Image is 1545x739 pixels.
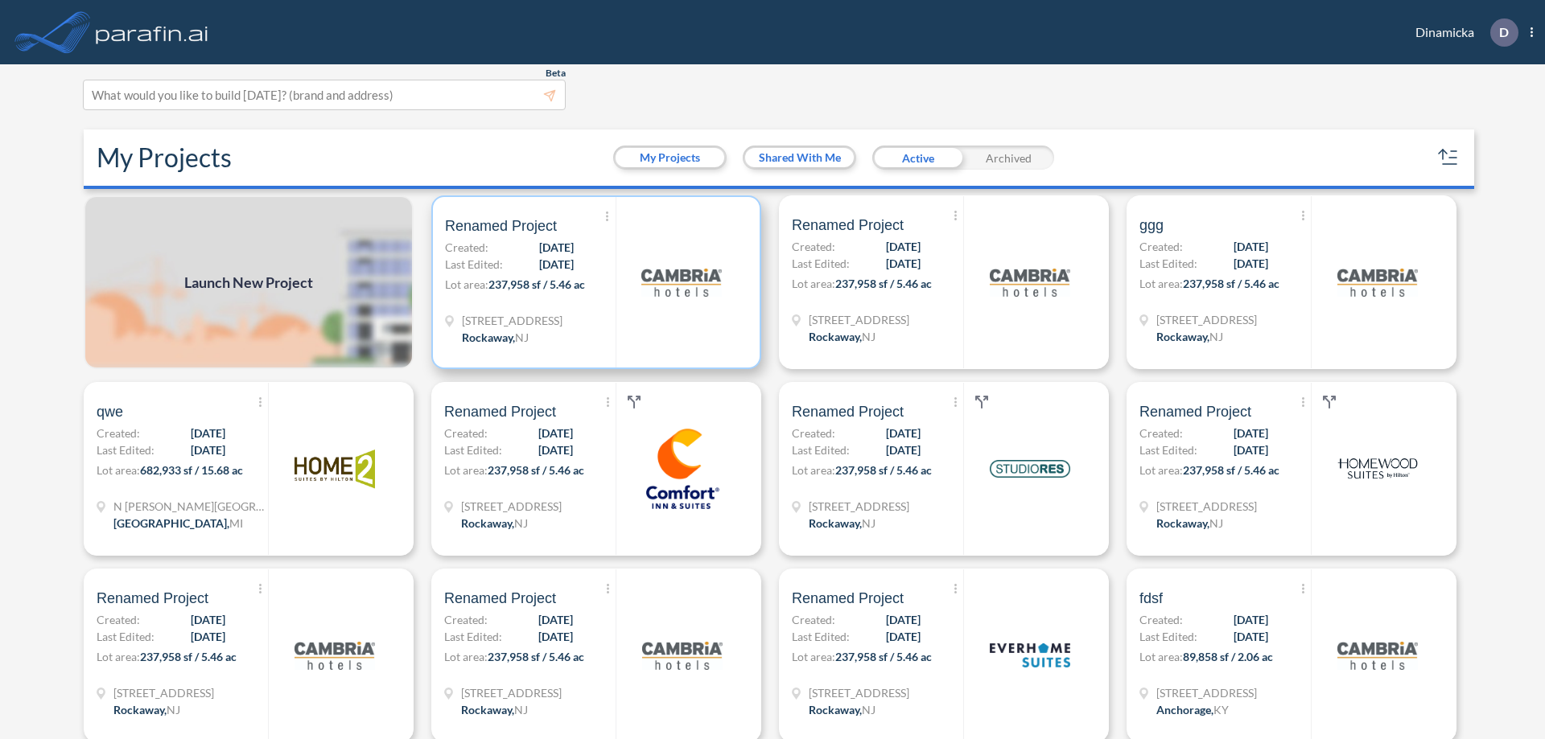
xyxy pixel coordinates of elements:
[792,238,835,255] span: Created:
[97,441,154,458] span: Last Edited:
[809,311,909,328] span: 321 Mt Hope Ave
[963,146,1054,170] div: Archived
[488,277,585,291] span: 237,958 sf / 5.46 ac
[886,441,921,458] span: [DATE]
[1139,650,1183,663] span: Lot area:
[1139,402,1251,421] span: Renamed Project
[990,242,1070,322] img: logo
[792,628,850,645] span: Last Edited:
[113,701,180,718] div: Rockaway, NJ
[113,515,243,532] div: Grand Rapids, MI
[97,611,140,628] span: Created:
[792,216,904,235] span: Renamed Project
[538,628,573,645] span: [DATE]
[886,238,921,255] span: [DATE]
[792,255,850,272] span: Last Edited:
[97,628,154,645] span: Last Edited:
[1183,650,1273,663] span: 89,858 sf / 2.06 ac
[792,463,835,477] span: Lot area:
[538,425,573,441] span: [DATE]
[1337,242,1418,322] img: logo
[642,429,723,509] img: logo
[641,242,722,322] img: logo
[167,703,180,716] span: NJ
[444,628,502,645] span: Last Edited:
[862,516,875,530] span: NJ
[792,402,904,421] span: Renamed Project
[113,516,229,530] span: [GEOGRAPHIC_DATA] ,
[515,330,529,344] span: NJ
[461,516,514,530] span: Rockaway ,
[1139,463,1183,477] span: Lot area:
[642,615,723,696] img: logo
[538,611,573,628] span: [DATE]
[1156,516,1209,530] span: Rockaway ,
[97,650,140,663] span: Lot area:
[97,402,123,421] span: qwe
[113,684,214,701] span: 321 Mt Hope Ave
[444,463,488,477] span: Lot area:
[1337,615,1418,696] img: logo
[792,441,850,458] span: Last Edited:
[84,195,414,369] a: Launch New Project
[1391,18,1533,47] div: Dinamicka
[444,611,488,628] span: Created:
[113,498,266,515] span: N Wyndham Hill Dr NE
[539,239,574,256] span: [DATE]
[462,329,529,346] div: Rockaway, NJ
[990,615,1070,696] img: logo
[792,650,835,663] span: Lot area:
[113,703,167,716] span: Rockaway ,
[445,256,503,273] span: Last Edited:
[1234,628,1268,645] span: [DATE]
[792,277,835,290] span: Lot area:
[445,239,488,256] span: Created:
[546,67,566,80] span: Beta
[539,256,574,273] span: [DATE]
[1209,330,1223,343] span: NJ
[191,611,225,628] span: [DATE]
[444,425,488,441] span: Created:
[1234,441,1268,458] span: [DATE]
[1139,238,1183,255] span: Created:
[444,650,488,663] span: Lot area:
[461,684,562,701] span: 321 Mt Hope Ave
[461,703,514,716] span: Rockaway ,
[809,516,862,530] span: Rockaway ,
[1139,441,1197,458] span: Last Edited:
[191,425,225,441] span: [DATE]
[1156,515,1223,532] div: Rockaway, NJ
[886,628,921,645] span: [DATE]
[1139,216,1164,235] span: ggg
[461,498,562,515] span: 321 Mt Hope Ave
[444,441,502,458] span: Last Edited:
[93,16,212,48] img: logo
[809,515,875,532] div: Rockaway, NJ
[835,277,932,290] span: 237,958 sf / 5.46 ac
[1234,255,1268,272] span: [DATE]
[1156,311,1257,328] span: 321 Mt Hope Ave
[462,330,515,344] span: Rockaway ,
[97,589,208,608] span: Renamed Project
[835,650,932,663] span: 237,958 sf / 5.46 ac
[1213,703,1229,716] span: KY
[514,516,528,530] span: NJ
[809,684,909,701] span: 321 Mt Hope Ave
[1337,429,1418,509] img: logo
[1234,425,1268,441] span: [DATE]
[616,148,724,167] button: My Projects
[445,277,488,291] span: Lot area:
[809,330,862,343] span: Rockaway ,
[295,615,375,696] img: logo
[1183,463,1279,477] span: 237,958 sf / 5.46 ac
[97,425,140,441] span: Created:
[990,429,1070,509] img: logo
[1139,628,1197,645] span: Last Edited:
[835,463,932,477] span: 237,958 sf / 5.46 ac
[444,589,556,608] span: Renamed Project
[229,516,243,530] span: MI
[97,463,140,477] span: Lot area:
[809,498,909,515] span: 321 Mt Hope Ave
[295,429,375,509] img: logo
[1499,25,1509,39] p: D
